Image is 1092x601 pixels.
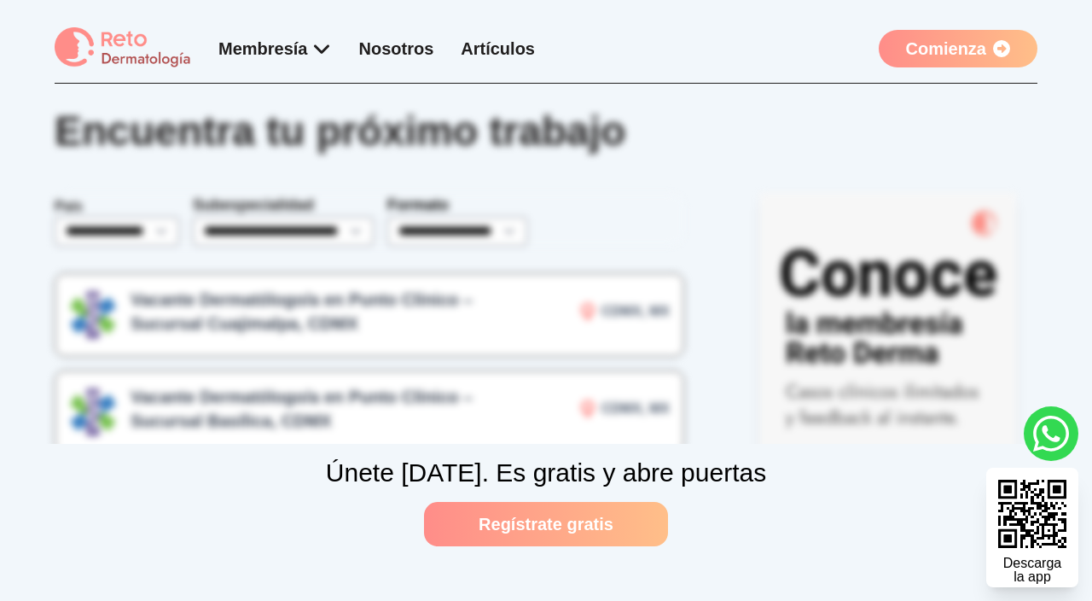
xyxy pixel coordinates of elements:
div: Descarga la app [1003,557,1061,584]
img: logo Reto dermatología [55,27,191,69]
a: Regístrate gratis [424,502,668,546]
a: whatsapp button [1024,406,1078,461]
div: Membresía [218,37,332,61]
a: Nosotros [359,39,434,58]
a: Artículos [461,39,535,58]
a: Comienza [879,30,1037,67]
